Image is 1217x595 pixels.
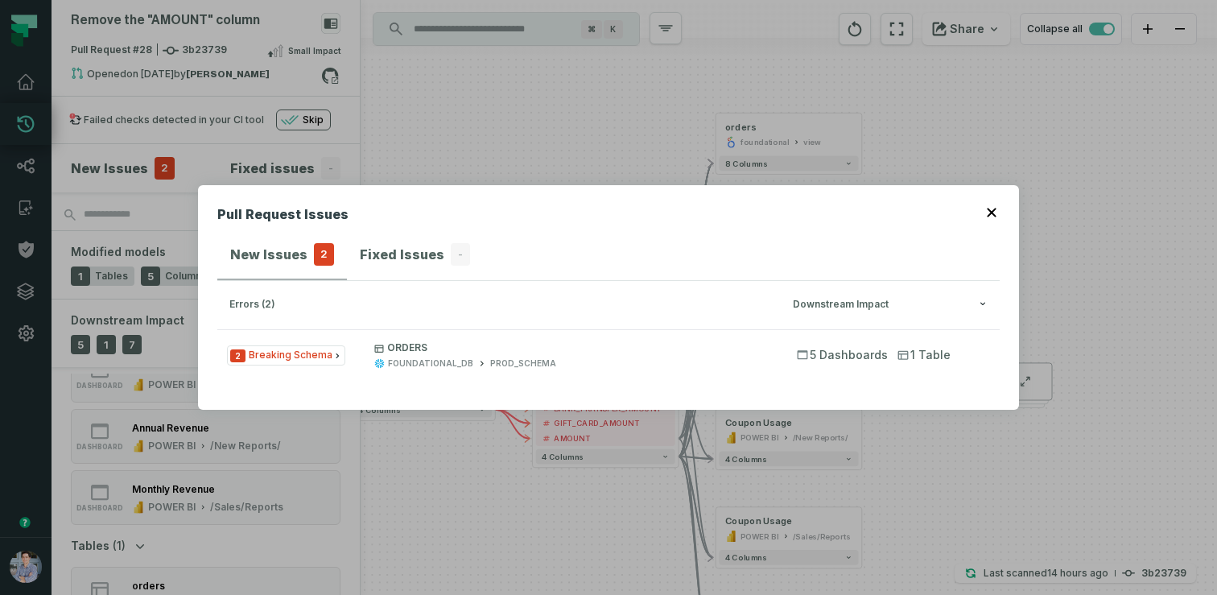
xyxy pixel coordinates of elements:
[374,341,768,354] p: ORDERS
[797,347,888,363] span: 5 Dashboards
[217,329,1000,381] button: Issue TypeORDERSFOUNDATIONAL_DBPROD_SCHEMA5 Dashboards1 Table
[388,357,473,370] div: FOUNDATIONAL_DB
[217,329,1000,390] div: errors (2)Downstream Impact
[314,243,334,266] span: 2
[230,349,245,362] span: Severity
[451,243,470,266] span: -
[897,347,951,363] span: 1 Table
[230,245,307,264] h4: New Issues
[793,299,988,311] div: Downstream Impact
[227,345,345,366] span: Issue Type
[360,245,444,264] h4: Fixed Issues
[229,299,988,311] button: errors (2)Downstream Impact
[490,357,556,370] div: PROD_SCHEMA
[217,205,349,230] h2: Pull Request Issues
[229,299,783,311] div: errors (2)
